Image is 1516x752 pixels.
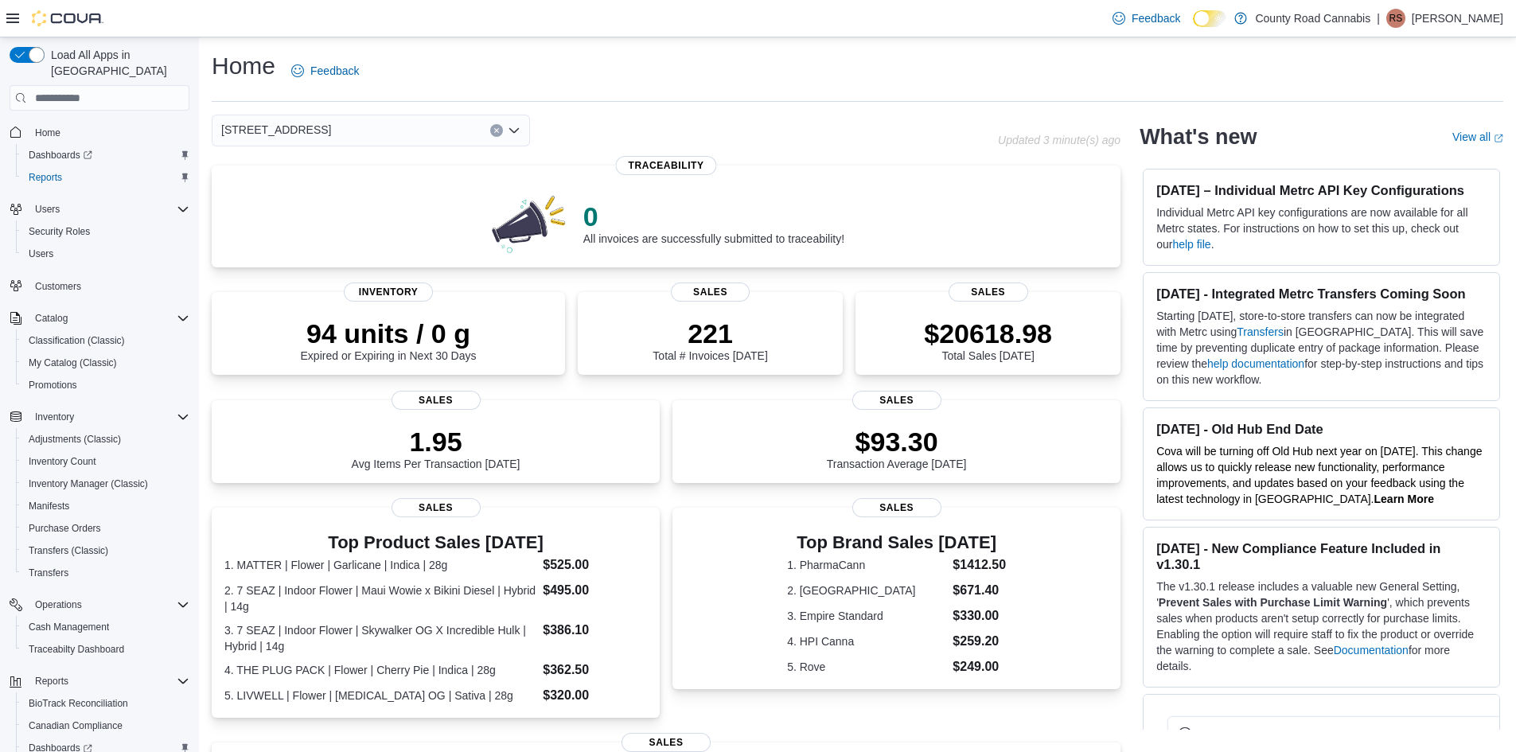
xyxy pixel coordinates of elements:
a: Promotions [22,376,84,395]
div: Total Sales [DATE] [924,318,1052,362]
span: Users [29,247,53,260]
a: Dashboards [22,146,99,165]
span: Reports [22,168,189,187]
a: Transfers [1237,325,1284,338]
span: Transfers [29,567,68,579]
p: 94 units / 0 g [301,318,477,349]
a: Transfers (Classic) [22,541,115,560]
a: Reports [22,168,68,187]
a: Traceabilty Dashboard [22,640,131,659]
p: 0 [583,201,844,232]
span: Inventory [29,407,189,427]
span: [STREET_ADDRESS] [221,120,331,139]
dt: 5. LIVWELL | Flower | [MEDICAL_DATA] OG | Sativa | 28g [224,688,536,703]
span: Manifests [29,500,69,512]
h3: Top Brand Sales [DATE] [787,533,1006,552]
p: County Road Cannabis [1255,9,1370,28]
span: Sales [949,282,1028,302]
span: BioTrack Reconciliation [29,697,128,710]
dd: $1412.50 [953,555,1006,575]
button: Inventory Count [16,450,196,473]
span: Sales [392,498,481,517]
a: Manifests [22,497,76,516]
span: Traceabilty Dashboard [22,640,189,659]
span: Dashboards [22,146,189,165]
a: Inventory Manager (Classic) [22,474,154,493]
a: Home [29,123,67,142]
button: Users [29,200,66,219]
a: View allExternal link [1452,131,1503,143]
button: Inventory [29,407,80,427]
img: 0 [488,191,571,255]
span: Dashboards [29,149,92,162]
span: Cash Management [22,618,189,637]
strong: Prevent Sales with Purchase Limit Warning [1159,596,1387,609]
span: Traceability [616,156,717,175]
dt: 4. THE PLUG PACK | Flower | Cherry Pie | Indica | 28g [224,662,536,678]
h3: [DATE] - Old Hub End Date [1156,421,1487,437]
div: Expired or Expiring in Next 30 Days [301,318,477,362]
h3: [DATE] - New Compliance Feature Included in v1.30.1 [1156,540,1487,572]
a: BioTrack Reconciliation [22,694,134,713]
p: Starting [DATE], store-to-store transfers can now be integrated with Metrc using in [GEOGRAPHIC_D... [1156,308,1487,388]
span: Security Roles [29,225,90,238]
button: Manifests [16,495,196,517]
button: Cash Management [16,616,196,638]
h3: Top Product Sales [DATE] [224,533,647,552]
button: Purchase Orders [16,517,196,540]
button: Clear input [490,124,503,137]
span: Traceabilty Dashboard [29,643,124,656]
p: 221 [653,318,767,349]
dd: $320.00 [543,686,647,705]
span: Cova will be turning off Old Hub next year on [DATE]. This change allows us to quickly release ne... [1156,445,1482,505]
span: RS [1389,9,1403,28]
span: Transfers [22,563,189,583]
p: | [1377,9,1380,28]
button: Promotions [16,374,196,396]
dt: 3. 7 SEAZ | Indoor Flower | Skywalker OG X Incredible Hulk | Hybrid | 14g [224,622,536,654]
span: Inventory Count [22,452,189,471]
span: Classification (Classic) [22,331,189,350]
a: Security Roles [22,222,96,241]
button: Home [3,120,196,143]
span: Feedback [310,63,359,79]
button: Reports [16,166,196,189]
h3: [DATE] – Individual Metrc API Key Configurations [1156,182,1487,198]
div: Transaction Average [DATE] [827,426,967,470]
h1: Home [212,50,275,82]
span: Promotions [22,376,189,395]
span: Customers [29,276,189,296]
span: Sales [852,391,941,410]
a: Adjustments (Classic) [22,430,127,449]
dt: 2. [GEOGRAPHIC_DATA] [787,583,946,598]
h2: What's new [1140,124,1257,150]
span: Users [35,203,60,216]
span: Canadian Compliance [22,716,189,735]
p: Individual Metrc API key configurations are now available for all Metrc states. For instructions ... [1156,205,1487,252]
span: Purchase Orders [29,522,101,535]
span: Sales [392,391,481,410]
span: Promotions [29,379,77,392]
p: Updated 3 minute(s) ago [998,134,1120,146]
span: Users [22,244,189,263]
p: [PERSON_NAME] [1412,9,1503,28]
span: Inventory Count [29,455,96,468]
span: My Catalog (Classic) [29,357,117,369]
span: Inventory Manager (Classic) [22,474,189,493]
a: Classification (Classic) [22,331,131,350]
span: Users [29,200,189,219]
a: help file [1172,238,1210,251]
dt: 1. PharmaCann [787,557,946,573]
dt: 4. HPI Canna [787,633,946,649]
button: Traceabilty Dashboard [16,638,196,660]
div: All invoices are successfully submitted to traceability! [583,201,844,245]
button: Customers [3,275,196,298]
dt: 1. MATTER | Flower | Garlicane | Indica | 28g [224,557,536,573]
span: Transfers (Classic) [22,541,189,560]
button: Transfers [16,562,196,584]
button: Reports [29,672,75,691]
button: Open list of options [508,124,520,137]
span: Inventory [35,411,74,423]
span: Canadian Compliance [29,719,123,732]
